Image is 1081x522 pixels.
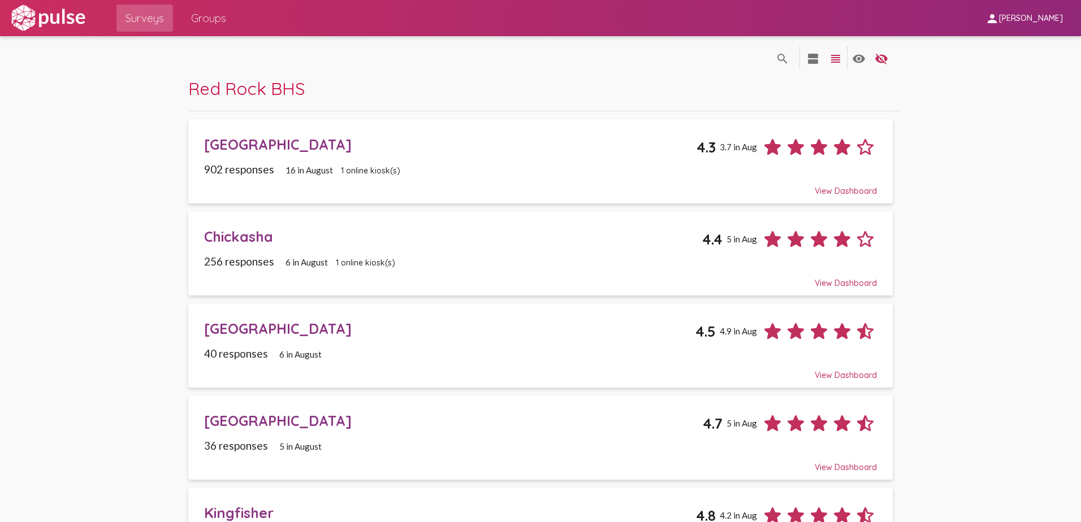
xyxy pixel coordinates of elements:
[204,504,697,521] div: Kingfisher
[336,258,395,268] span: 1 online kiosk(s)
[286,257,328,267] span: 6 in August
[802,46,824,69] button: language
[188,77,305,99] span: Red Rock BHS
[695,323,716,340] span: 4.5
[204,439,268,452] span: 36 responses
[727,418,757,428] span: 5 in Aug
[204,268,877,288] div: View Dashboard
[279,349,322,359] span: 6 in August
[702,230,723,248] span: 4.4
[720,510,757,520] span: 4.2 in Aug
[985,12,999,25] mat-icon: person
[870,46,893,69] button: language
[999,14,1063,24] span: [PERSON_NAME]
[727,234,757,244] span: 5 in Aug
[9,4,87,32] img: white-logo.svg
[824,46,847,69] button: language
[204,136,697,153] div: [GEOGRAPHIC_DATA]
[852,52,866,66] mat-icon: language
[829,52,842,66] mat-icon: language
[188,119,892,203] a: [GEOGRAPHIC_DATA]4.33.7 in Aug902 responses16 in August1 online kiosk(s)View Dashboard
[720,142,757,152] span: 3.7 in Aug
[776,52,789,66] mat-icon: language
[847,46,870,69] button: language
[720,326,757,336] span: 4.9 in Aug
[875,52,888,66] mat-icon: language
[286,165,333,175] span: 16 in August
[188,211,892,295] a: Chickasha4.45 in Aug256 responses6 in August1 online kiosk(s)View Dashboard
[341,166,400,176] span: 1 online kiosk(s)
[771,46,794,69] button: language
[204,347,268,360] span: 40 responses
[703,415,723,432] span: 4.7
[279,441,322,451] span: 5 in August
[204,412,703,429] div: [GEOGRAPHIC_DATA]
[126,8,164,28] span: Surveys
[182,5,235,32] a: Groups
[204,452,877,472] div: View Dashboard
[204,255,274,268] span: 256 responses
[976,7,1072,28] button: [PERSON_NAME]
[204,163,274,176] span: 902 responses
[188,303,892,388] a: [GEOGRAPHIC_DATA]4.54.9 in Aug40 responses6 in AugustView Dashboard
[116,5,173,32] a: Surveys
[191,8,226,28] span: Groups
[204,176,877,196] div: View Dashboard
[204,228,703,245] div: Chickasha
[204,320,696,337] div: [GEOGRAPHIC_DATA]
[697,138,716,156] span: 4.3
[204,360,877,380] div: View Dashboard
[188,395,892,480] a: [GEOGRAPHIC_DATA]4.75 in Aug36 responses5 in AugustView Dashboard
[806,52,820,66] mat-icon: language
